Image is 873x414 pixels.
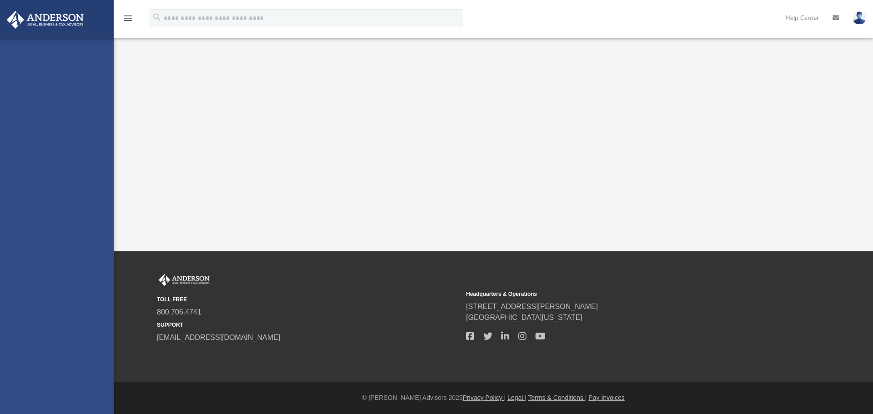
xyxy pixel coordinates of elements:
[114,393,873,403] div: © [PERSON_NAME] Advisors 2025
[123,13,134,24] i: menu
[157,274,211,286] img: Anderson Advisors Platinum Portal
[507,394,527,401] a: Legal |
[528,394,587,401] a: Terms & Conditions |
[466,314,582,321] a: [GEOGRAPHIC_DATA][US_STATE]
[853,11,866,25] img: User Pic
[123,17,134,24] a: menu
[157,308,201,316] a: 800.706.4741
[157,295,460,304] small: TOLL FREE
[466,290,769,298] small: Headquarters & Operations
[152,12,162,22] i: search
[4,11,86,29] img: Anderson Advisors Platinum Portal
[463,394,506,401] a: Privacy Policy |
[157,334,280,341] a: [EMAIL_ADDRESS][DOMAIN_NAME]
[466,303,598,310] a: [STREET_ADDRESS][PERSON_NAME]
[157,321,460,329] small: SUPPORT
[588,394,624,401] a: Pay Invoices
